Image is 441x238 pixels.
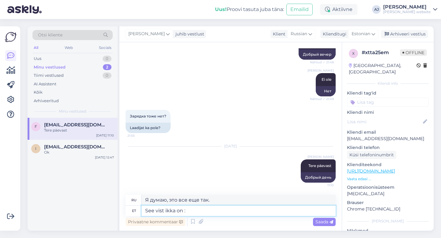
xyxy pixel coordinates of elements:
[44,122,108,128] span: fidimasa@gmail.com
[347,218,429,224] div: [PERSON_NAME]
[34,98,59,104] div: Arhiveeritud
[34,73,64,79] div: Tiimi vestlused
[96,133,114,138] div: [DATE] 11:10
[362,49,400,56] div: # xtta25em
[347,98,429,107] input: Lisa tag
[383,9,431,14] div: [PERSON_NAME] website
[126,143,336,149] div: [DATE]
[141,195,336,205] textarea: Я думаю, это все еще так.
[98,44,113,52] div: Socials
[310,60,334,65] span: Nähtud ✓ 21:48
[215,6,227,12] b: Uus!
[127,133,150,138] span: 21:55
[352,51,355,56] span: x
[126,218,185,226] div: Privaatne kommentaar
[311,183,334,188] span: 11:10
[308,163,331,168] span: Tere päevast
[347,136,429,142] p: [EMAIL_ADDRESS][DOMAIN_NAME]
[141,206,336,216] textarea: See vist ikka on :
[347,81,429,86] div: Kliendi info
[315,219,333,225] span: Saada
[301,172,336,183] div: Добрый день
[347,191,429,197] p: [MEDICAL_DATA]
[103,73,111,79] div: 0
[291,31,307,37] span: Russian
[347,176,429,182] p: Vaata edasi ...
[32,44,40,52] div: All
[347,168,395,174] a: [URL][DOMAIN_NAME]
[372,5,381,14] div: AJ
[35,146,36,151] span: i
[131,195,137,205] div: ru
[215,6,284,13] div: Proovi tasuta juba täna:
[316,86,336,96] div: Нет
[59,109,86,114] span: Minu vestlused
[35,124,37,129] span: f
[347,228,429,234] p: Märkmed
[347,109,429,116] p: Kliendi nimi
[347,129,429,136] p: Kliendi email
[320,31,346,37] div: Klienditugi
[5,31,17,43] img: Askly Logo
[347,118,422,125] input: Lisa nimi
[400,49,427,56] span: Offline
[383,5,437,14] a: [PERSON_NAME][PERSON_NAME] website
[347,162,429,168] p: Klienditeekond
[63,44,74,52] div: Web
[126,123,171,133] div: Laadijat ka pole?
[347,199,429,206] p: Brauser
[347,90,429,96] p: Kliendi tag'id
[347,151,396,159] div: Küsi telefoninumbrit
[270,31,285,37] div: Klient
[95,155,114,160] div: [DATE] 12:47
[347,144,429,151] p: Kliendi telefon
[381,30,428,38] div: Arhiveeri vestlus
[349,62,417,75] div: [GEOGRAPHIC_DATA], [GEOGRAPHIC_DATA]
[38,32,62,38] span: Otsi kliente
[34,56,41,62] div: Uus
[347,184,429,191] p: Operatsioonisüsteem
[322,77,331,82] span: Ei ole
[320,4,357,15] div: Aktiivne
[103,56,111,62] div: 0
[307,68,334,73] span: [PERSON_NAME]
[347,206,429,212] p: Chrome [TECHNICAL_ID]
[44,128,114,133] div: Tere päevast
[299,49,336,60] div: Добрый вечер
[130,114,166,118] span: Зарядка тоже нет?
[383,5,431,9] div: [PERSON_NAME]
[44,150,114,155] div: Ok
[103,64,111,70] div: 2
[352,31,370,37] span: Estonian
[307,154,334,159] span: [PERSON_NAME]
[34,81,56,87] div: AI Assistent
[173,31,204,37] div: juhib vestlust
[286,4,313,15] button: Emailid
[34,64,66,70] div: Minu vestlused
[128,31,165,37] span: [PERSON_NAME]
[44,144,108,150] span: info@noveba.com
[34,89,43,95] div: Kõik
[132,206,136,216] div: et
[310,97,334,101] span: Nähtud ✓ 21:49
